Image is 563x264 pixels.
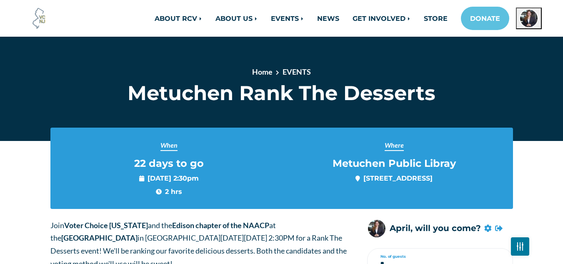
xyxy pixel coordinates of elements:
img: April Nicklaus [519,9,538,28]
span: When [160,140,178,151]
a: [STREET_ADDRESS] [363,174,433,182]
a: NEWS [310,10,346,27]
nav: breadcrumb [139,66,423,81]
section: Event info [50,128,513,209]
a: GET INVOLVED [346,10,417,27]
span: 2 hrs [156,186,182,196]
img: Fader [517,244,523,248]
h5: April, will you come? [390,224,481,234]
a: DONATE [461,7,509,30]
strong: Voter Choice [US_STATE] [64,221,148,230]
a: Home [252,67,273,76]
img: April Nicklaus [367,219,386,238]
img: Voter Choice NJ [28,7,50,30]
span: in [GEOGRAPHIC_DATA] [61,233,220,242]
strong: Edison chapter of the NAACP [172,221,269,230]
span: Metuchen Public Libray [333,158,456,170]
span: 22 days to go [134,158,204,170]
a: ABOUT US [209,10,264,27]
span: Join and the at the [50,221,276,243]
nav: Main navigation [110,7,542,30]
button: Open profile menu for April Nicklaus [516,8,542,29]
strong: [GEOGRAPHIC_DATA] [61,233,138,242]
span: Where [385,140,404,151]
a: STORE [417,10,454,27]
span: [DATE] 2:30pm [139,173,199,183]
a: EVENTS [283,67,311,76]
a: EVENTS [264,10,310,27]
a: ABOUT RCV [148,10,209,27]
h1: Metuchen Rank The Desserts [110,81,453,105]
